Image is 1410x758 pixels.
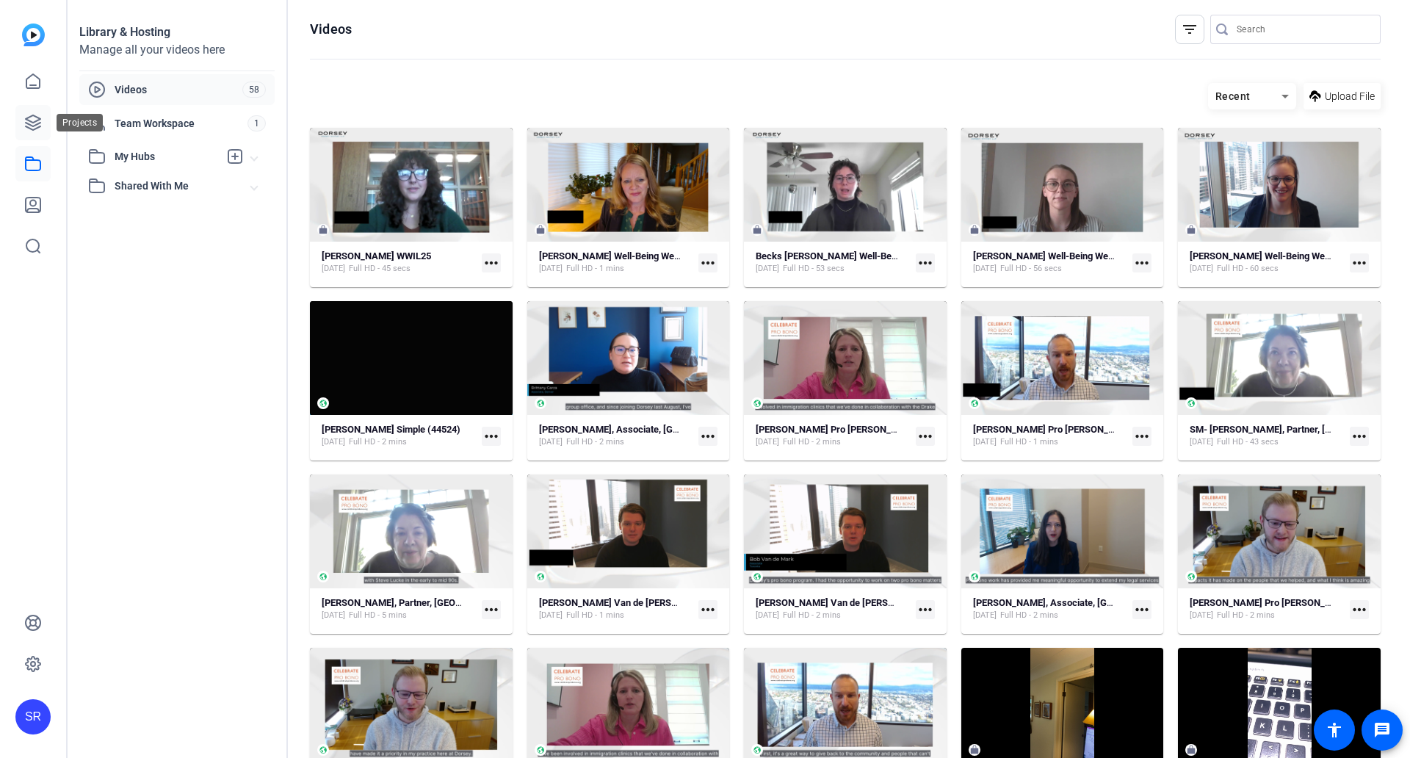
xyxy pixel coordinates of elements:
span: Full HD - 2 mins [783,610,841,621]
span: [DATE] [322,610,345,621]
span: [DATE] [973,610,997,621]
strong: [PERSON_NAME] Well-Being Week in Law [539,250,714,261]
mat-icon: more_horiz [1132,253,1151,272]
mat-icon: more_horiz [482,600,501,619]
mat-icon: more_horiz [1132,427,1151,446]
h1: Videos [310,21,352,38]
span: Full HD - 2 mins [783,436,841,448]
img: blue-gradient.svg [22,24,45,46]
a: [PERSON_NAME] Well-Being Week in Law[DATE]Full HD - 1 mins [539,250,693,275]
div: Projects [57,114,103,131]
strong: Becks [PERSON_NAME] Well-Being Week in Law 2025 [756,250,982,261]
strong: [PERSON_NAME] Van de [PERSON_NAME], Associate, [GEOGRAPHIC_DATA] [756,597,1080,608]
a: [PERSON_NAME] Pro [PERSON_NAME] Video[DATE]Full HD - 2 mins [1190,597,1344,621]
a: [PERSON_NAME], Associate, [GEOGRAPHIC_DATA][DATE]Full HD - 2 mins [539,424,693,448]
a: [PERSON_NAME] Pro [PERSON_NAME] Week[DATE]Full HD - 2 mins [756,424,910,448]
mat-icon: more_horiz [916,427,935,446]
span: Full HD - 2 mins [1217,610,1275,621]
mat-icon: more_horiz [482,253,501,272]
span: [DATE] [756,436,779,448]
mat-expansion-panel-header: My Hubs [79,142,275,171]
a: SM- [PERSON_NAME], Partner, [GEOGRAPHIC_DATA][DATE]Full HD - 43 secs [1190,424,1344,448]
span: Videos [115,82,242,97]
a: [PERSON_NAME], Partner, [GEOGRAPHIC_DATA][DATE]Full HD - 5 mins [322,597,476,621]
input: Search [1237,21,1369,38]
span: Full HD - 1 mins [1000,436,1058,448]
mat-icon: more_horiz [1132,600,1151,619]
span: [DATE] [539,263,563,275]
a: [PERSON_NAME] Van de [PERSON_NAME], Associate, [GEOGRAPHIC_DATA][DATE]Full HD - 1 mins [539,597,693,621]
span: Full HD - 1 mins [566,263,624,275]
strong: [PERSON_NAME] Well-Being Week in Law Social [1190,250,1392,261]
div: Manage all your videos here [79,41,275,59]
mat-icon: accessibility [1326,721,1343,739]
mat-icon: more_horiz [916,253,935,272]
mat-icon: more_horiz [698,427,717,446]
strong: [PERSON_NAME] Pro [PERSON_NAME] Week [756,424,946,435]
mat-icon: message [1373,721,1391,739]
a: [PERSON_NAME], Associate, [GEOGRAPHIC_DATA][US_STATE][DATE]Full HD - 2 mins [973,597,1127,621]
span: Full HD - 43 secs [1217,436,1279,448]
span: Team Workspace [115,116,247,131]
span: 1 [247,115,266,131]
span: [DATE] [322,436,345,448]
span: My Hubs [115,149,219,165]
strong: [PERSON_NAME], Associate, [GEOGRAPHIC_DATA] [539,424,756,435]
span: Full HD - 2 mins [1000,610,1058,621]
a: [PERSON_NAME] Well-Being Week in Law[DATE]Full HD - 56 secs [973,250,1127,275]
mat-icon: more_horiz [916,600,935,619]
mat-icon: more_horiz [698,253,717,272]
span: [DATE] [539,610,563,621]
strong: [PERSON_NAME] Pro [PERSON_NAME] Video SB 1 [973,424,1185,435]
mat-icon: more_horiz [698,600,717,619]
span: Upload File [1325,89,1375,104]
span: [DATE] [1190,436,1213,448]
span: Full HD - 60 secs [1217,263,1279,275]
span: Full HD - 56 secs [1000,263,1062,275]
span: Full HD - 2 mins [566,436,624,448]
span: [DATE] [322,263,345,275]
div: SR [15,699,51,734]
span: Full HD - 5 mins [349,610,407,621]
span: [DATE] [1190,263,1213,275]
a: [PERSON_NAME] Pro [PERSON_NAME] Video SB 1[DATE]Full HD - 1 mins [973,424,1127,448]
strong: [PERSON_NAME] Van de [PERSON_NAME], Associate, [GEOGRAPHIC_DATA] [539,597,863,608]
span: Recent [1215,90,1251,102]
strong: [PERSON_NAME], Associate, [GEOGRAPHIC_DATA][US_STATE] [973,597,1241,608]
div: Library & Hosting [79,24,275,41]
mat-icon: filter_list [1181,21,1198,38]
a: [PERSON_NAME] WWIL25[DATE]Full HD - 45 secs [322,250,476,275]
strong: [PERSON_NAME] Simple (44524) [322,424,460,435]
span: Full HD - 2 mins [349,436,407,448]
span: 58 [242,82,266,98]
strong: [PERSON_NAME], Partner, [GEOGRAPHIC_DATA] [322,597,527,608]
a: [PERSON_NAME] Van de [PERSON_NAME], Associate, [GEOGRAPHIC_DATA][DATE]Full HD - 2 mins [756,597,910,621]
mat-icon: more_horiz [482,427,501,446]
button: Upload File [1304,83,1381,109]
span: Shared With Me [115,178,251,194]
mat-expansion-panel-header: Shared With Me [79,171,275,201]
mat-icon: more_horiz [1350,600,1369,619]
span: [DATE] [973,436,997,448]
a: [PERSON_NAME] Simple (44524)[DATE]Full HD - 2 mins [322,424,476,448]
a: [PERSON_NAME] Well-Being Week in Law Social[DATE]Full HD - 60 secs [1190,250,1344,275]
span: [DATE] [1190,610,1213,621]
span: Full HD - 53 secs [783,263,845,275]
span: [DATE] [539,436,563,448]
span: [DATE] [756,263,779,275]
a: Becks [PERSON_NAME] Well-Being Week in Law 2025[DATE]Full HD - 53 secs [756,250,910,275]
span: Full HD - 1 mins [566,610,624,621]
span: [DATE] [973,263,997,275]
span: [DATE] [756,610,779,621]
mat-icon: more_horiz [1350,427,1369,446]
mat-icon: more_horiz [1350,253,1369,272]
strong: [PERSON_NAME] WWIL25 [322,250,431,261]
strong: [PERSON_NAME] Well-Being Week in Law [973,250,1148,261]
strong: [PERSON_NAME] Pro [PERSON_NAME] Video [1190,597,1381,608]
span: Full HD - 45 secs [349,263,411,275]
